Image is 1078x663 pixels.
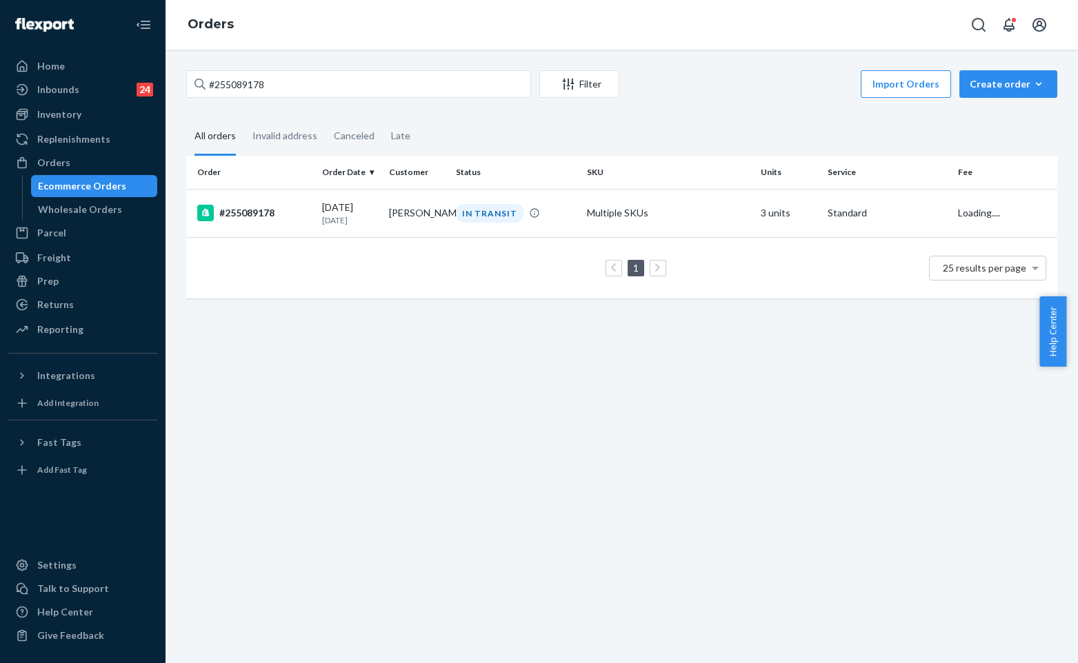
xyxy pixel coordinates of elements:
[8,270,157,292] a: Prep
[391,118,410,154] div: Late
[389,166,445,178] div: Customer
[8,554,157,576] a: Settings
[965,11,992,39] button: Open Search Box
[317,156,383,189] th: Order Date
[1026,11,1053,39] button: Open account menu
[186,70,531,98] input: Search orders
[37,83,79,96] div: Inbounds
[15,18,74,32] img: Flexport logo
[952,189,1057,237] td: Loading....
[581,189,756,237] td: Multiple SKUs
[755,189,822,237] td: 3 units
[137,83,153,96] div: 24
[37,582,109,595] div: Talk to Support
[540,77,619,91] div: Filter
[8,318,157,340] a: Reporting
[8,152,157,174] a: Orders
[456,204,523,223] div: IN TRANSIT
[31,175,158,197] a: Ecommerce Orders
[8,103,157,125] a: Inventory
[8,247,157,269] a: Freight
[322,214,378,226] p: [DATE]
[37,132,110,146] div: Replenishments
[37,436,81,449] div: Fast Tags
[8,294,157,316] a: Returns
[630,262,641,274] a: Page 1 is your current page
[8,624,157,646] button: Give Feedback
[37,605,93,619] div: Help Center
[539,70,619,98] button: Filter
[828,206,947,220] p: Standard
[186,156,317,189] th: Order
[8,392,157,414] a: Add Integration
[822,156,952,189] th: Service
[37,629,104,642] div: Give Feedback
[8,601,157,623] a: Help Center
[8,222,157,244] a: Parcel
[194,118,236,156] div: All orders
[8,431,157,453] button: Fast Tags
[322,201,378,226] div: [DATE]
[8,365,157,387] button: Integrations
[31,198,158,221] a: Wholesale Orders
[38,203,122,216] div: Wholesale Orders
[943,262,1026,274] span: 25 results per page
[37,108,81,121] div: Inventory
[37,369,95,382] div: Integrations
[383,189,450,237] td: [PERSON_NAME]
[197,205,311,221] div: #255089178
[8,55,157,77] a: Home
[959,70,1057,98] button: Create order
[8,79,157,101] a: Inbounds24
[8,578,157,600] a: Talk to Support
[37,274,59,288] div: Prep
[334,118,375,154] div: Canceled
[581,156,756,189] th: SKU
[755,156,822,189] th: Units
[177,5,245,45] ol: breadcrumbs
[37,298,74,312] div: Returns
[37,226,66,240] div: Parcel
[1039,296,1066,367] button: Help Center
[952,156,1057,189] th: Fee
[37,156,70,170] div: Orders
[37,251,71,265] div: Freight
[37,464,87,476] div: Add Fast Tag
[188,17,234,32] a: Orders
[252,118,317,154] div: Invalid address
[37,558,77,572] div: Settings
[37,59,65,73] div: Home
[38,179,126,193] div: Ecommerce Orders
[995,11,1023,39] button: Open notifications
[8,128,157,150] a: Replenishments
[450,156,581,189] th: Status
[37,323,83,336] div: Reporting
[970,77,1047,91] div: Create order
[130,11,157,39] button: Close Navigation
[861,70,951,98] button: Import Orders
[37,397,99,409] div: Add Integration
[8,459,157,481] a: Add Fast Tag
